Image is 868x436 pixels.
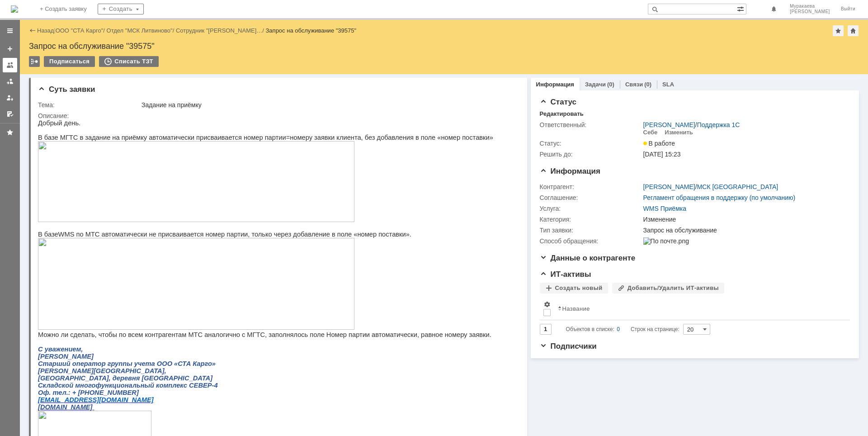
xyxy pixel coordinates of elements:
[625,81,643,88] a: Связи
[142,101,513,109] div: Задание на приёмку
[38,101,140,109] div: Тема:
[662,81,674,88] a: SLA
[585,81,606,88] a: Задачи
[540,254,636,262] span: Данные о контрагенте
[540,227,642,234] div: Тип заявки:
[543,301,551,308] span: Настройки
[737,4,746,13] span: Расширенный поиск
[3,107,17,121] a: Мои согласования
[643,140,675,147] span: В работе
[540,194,642,201] div: Соглашение:
[3,58,17,72] a: Заявки на командах
[833,25,844,36] div: Добавить в избранное
[540,140,642,147] div: Статус:
[790,9,830,14] span: [PERSON_NAME]
[266,27,357,34] div: Запрос на обслуживание "39575"
[107,27,173,34] a: Отдел "МСК Литвиново"
[665,129,693,136] div: Изменить
[536,81,574,88] a: Информация
[540,167,600,175] span: Информация
[643,227,845,234] div: Запрос на обслуживание
[643,151,681,158] span: [DATE] 15:23
[56,27,107,34] div: /
[607,81,614,88] div: (0)
[3,42,17,56] a: Создать заявку
[38,112,515,119] div: Описание:
[540,270,591,279] span: ИТ-активы
[11,5,18,13] a: Перейти на домашнюю страницу
[20,111,37,118] span: WMS
[29,42,859,51] div: Запрос на обслуживание "39575"
[643,121,695,128] a: [PERSON_NAME]
[98,4,144,14] div: Создать
[11,5,18,13] img: logo
[38,85,95,94] span: Суть заявки
[697,121,740,128] a: Поддержка 1С
[644,81,651,88] div: (0)
[37,27,54,34] a: Назад
[176,27,266,34] div: /
[3,74,17,89] a: Заявки в моей ответственности
[566,324,679,335] i: Строк на странице:
[643,216,845,223] div: Изменение
[540,183,642,190] div: Контрагент:
[56,27,104,34] a: ООО "СТА Карго"
[566,326,614,332] span: Объектов в списке:
[540,205,642,212] div: Услуга:
[697,183,778,190] a: МСК [GEOGRAPHIC_DATA]
[540,151,642,158] div: Решить до:
[617,324,620,335] div: 0
[643,183,778,190] div: /
[643,205,686,212] a: WMS Приёмка
[540,237,642,245] div: Способ обращения:
[540,98,576,106] span: Статус
[176,27,262,34] a: Сотрудник "[PERSON_NAME]…
[540,216,642,223] div: Категория:
[540,121,642,128] div: Ответственный:
[107,27,176,34] div: /
[643,183,695,190] a: [PERSON_NAME]
[848,25,859,36] div: Сделать домашней страницей
[790,4,830,9] span: Муракаева
[540,342,597,351] span: Подписчики
[643,121,740,128] div: /
[540,110,584,118] div: Редактировать
[562,305,590,312] div: Название
[554,297,843,320] th: Название
[643,129,658,136] div: Себе
[643,237,689,245] img: По почте.png
[643,194,796,201] a: Регламент обращения в поддержку (по умолчанию)
[3,90,17,105] a: Мои заявки
[29,56,40,67] div: Работа с массовостью
[54,27,55,33] div: |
